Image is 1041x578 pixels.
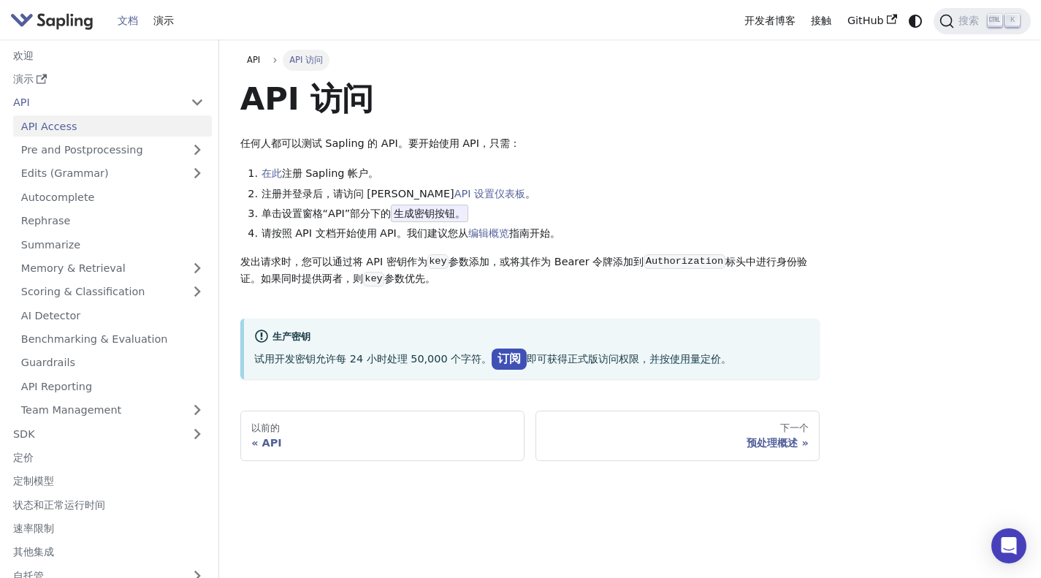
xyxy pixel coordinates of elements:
font: 其他集成 [13,546,54,558]
kbd: K [1005,14,1020,27]
button: 搜索 (Ctrl+K) [934,8,1031,34]
font: 指南开始。 [509,227,560,239]
a: API 设置仪表板 [454,188,525,199]
a: Benchmarking & Evaluation [13,329,212,350]
font: API 访问 [289,55,323,65]
font: 状态和正常运行时间 [13,499,105,511]
font: 注册并登录后，请访问 [PERSON_NAME] [262,188,454,199]
font: 搜索 [958,15,979,26]
a: 定价 [5,447,212,468]
a: 状态和正常运行时间 [5,494,212,515]
a: 接触 [803,9,839,32]
font: 定价 [13,452,34,463]
code: Authorization [644,254,725,269]
a: Rephrase [13,210,212,232]
font: 以前的 [251,422,280,433]
font: 下一个 [780,422,809,433]
a: 编辑概览 [468,227,509,239]
font: 订阅 [497,351,521,365]
font: 参数优先。 [384,273,435,284]
a: 其他集成 [5,541,212,563]
font: 接触 [811,15,831,26]
font: 任何人都可以测试 Sapling 的 API。要开始使用 API，只需： [240,137,520,149]
font: 请按照 API 文档开始使用 API。我们建议您从 [262,227,468,239]
font: 生成密钥按钮。 [394,208,465,219]
a: Summarize [13,234,212,255]
button: Collapse sidebar category 'API' [183,92,212,113]
a: API Access [13,115,212,137]
nav: 文档页面 [240,411,820,460]
a: SDK [5,423,183,444]
a: 演示 [5,69,212,90]
a: 速率限制 [5,518,212,539]
font: 。 [368,167,378,179]
font: 欢迎 [13,50,34,61]
a: 定制模型 [5,471,212,492]
a: Guardrails [13,352,212,373]
a: 演示 [145,9,182,32]
font: 。 [721,353,731,365]
font: 参数添加，或将其作为 Bearer 令牌添加到 [449,256,644,267]
font: API [13,96,30,108]
a: Team Management [13,400,212,421]
nav: 面包屑 [240,50,820,70]
a: Sapling.ai [10,10,99,31]
a: Scoring & Classification [13,281,212,303]
code: key [363,272,384,286]
font: 生产密钥 [272,332,310,343]
a: Autocomplete [13,186,212,208]
font: 单击 [262,208,282,219]
a: 以前的API [240,411,525,460]
font: 注册 Sapling 帐户 [282,167,369,179]
font: API [247,55,260,65]
font: 定制模型 [13,475,54,487]
font: 试用开发密钥允许每 24 小时处理 50,000 个字符。 [254,353,492,365]
font: 演示 [13,73,34,85]
font: 设置窗格“API”部分下的 [282,208,392,219]
code: key [427,254,449,269]
font: 预处理概述 [747,437,798,449]
font: 速率限制 [13,522,54,534]
font: SDK [13,428,35,440]
a: AI Detector [13,305,212,326]
button: 在暗模式和亮模式之间切换（当前为系统模式） [904,10,926,31]
a: 文档 [110,9,146,32]
a: 开发者博客 [736,9,804,32]
a: API [5,92,183,113]
font: GitHub [847,15,884,26]
font: API [262,437,282,449]
font: API 访问 [240,80,373,117]
font: 即可获得正式版访问权限， [527,353,649,365]
img: Sapling.ai [10,10,94,31]
a: Edits (Grammar) [13,163,212,184]
font: 文档 [118,15,138,26]
a: 在此 [262,167,282,179]
a: 欢迎 [5,45,212,66]
a: 并按使用量定价 [649,353,721,365]
a: API Reporting [13,376,212,397]
font: 开发者博客 [744,15,796,26]
font: 。 [525,188,535,199]
a: GitHub [839,9,904,32]
a: Memory & Retrieval [13,258,212,279]
font: 发出请求时，您可以通过将 API 密钥作为 [240,256,427,267]
font: 演示 [153,15,174,26]
a: 下一个预处理概述 [535,411,820,460]
a: API [240,50,267,70]
a: 订阅 [492,349,527,370]
a: Pre and Postprocessing [13,140,212,161]
button: 展开侧边栏类别“SDK” [183,423,212,444]
div: Open Intercom Messenger [991,528,1026,563]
